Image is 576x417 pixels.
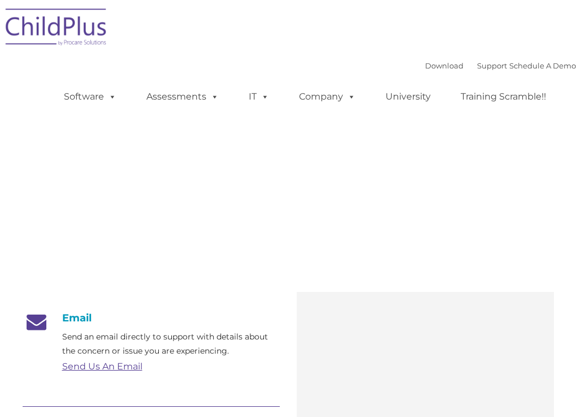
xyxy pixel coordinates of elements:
[288,85,367,108] a: Company
[449,85,557,108] a: Training Scramble!!
[425,61,576,70] font: |
[374,85,442,108] a: University
[237,85,280,108] a: IT
[53,85,128,108] a: Software
[509,61,576,70] a: Schedule A Demo
[425,61,464,70] a: Download
[23,312,280,324] h4: Email
[477,61,507,70] a: Support
[62,361,142,372] a: Send Us An Email
[62,330,280,358] p: Send an email directly to support with details about the concern or issue you are experiencing.
[135,85,230,108] a: Assessments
